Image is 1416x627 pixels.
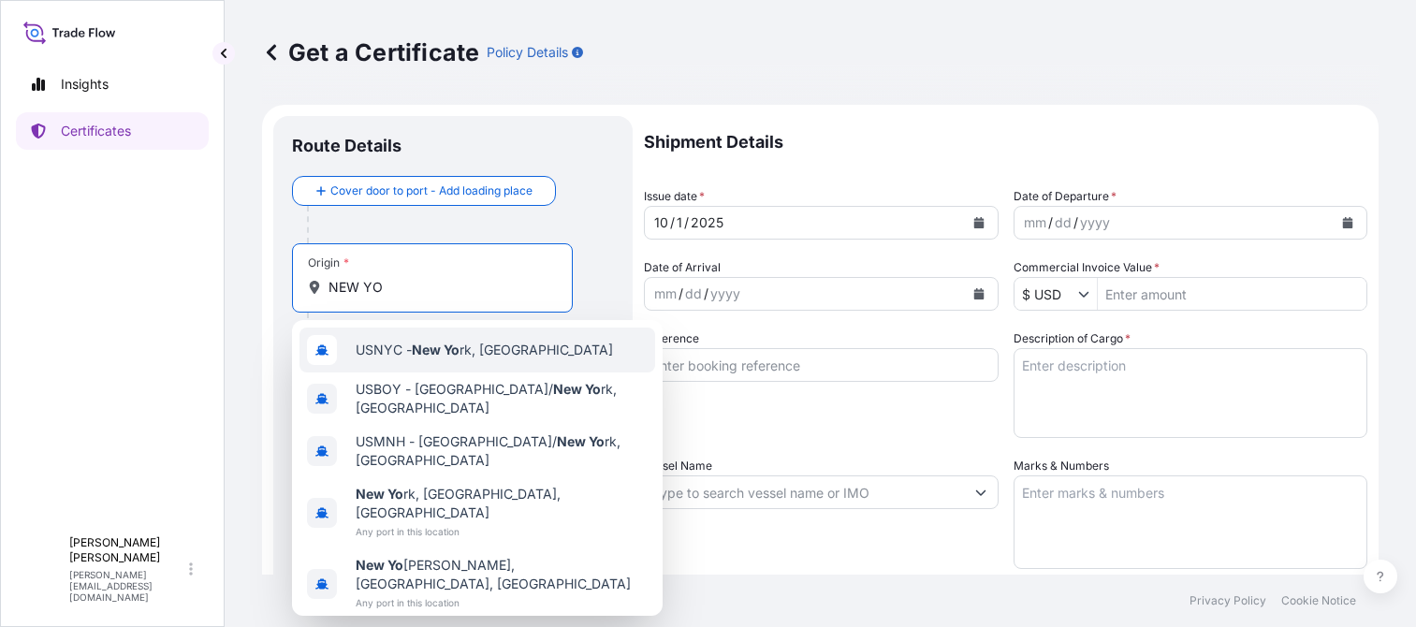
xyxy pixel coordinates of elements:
[1014,187,1117,206] span: Date of Departure
[69,569,185,603] p: [PERSON_NAME][EMAIL_ADDRESS][DOMAIN_NAME]
[356,432,648,470] span: USMNH - [GEOGRAPHIC_DATA]/ rk, [GEOGRAPHIC_DATA]
[689,211,725,234] div: year,
[356,486,403,502] b: New Yo
[1073,211,1078,234] div: /
[308,255,349,270] div: Origin
[1078,284,1097,303] button: Show suggestions
[37,560,49,578] span: A
[644,457,712,475] label: Vessel Name
[1333,208,1363,238] button: Calendar
[356,522,648,541] span: Any port in this location
[356,556,648,593] span: [PERSON_NAME], [GEOGRAPHIC_DATA], [GEOGRAPHIC_DATA]
[356,485,648,522] span: rk, [GEOGRAPHIC_DATA], [GEOGRAPHIC_DATA]
[61,122,131,140] p: Certificates
[964,208,994,238] button: Calendar
[652,283,679,305] div: month,
[644,329,699,348] label: Reference
[356,557,403,573] b: New Yo
[356,380,648,417] span: USBOY - [GEOGRAPHIC_DATA]/ rk, [GEOGRAPHIC_DATA]
[964,475,998,509] button: Show suggestions
[1048,211,1053,234] div: /
[292,135,401,157] p: Route Details
[487,43,568,62] p: Policy Details
[1098,277,1367,311] input: Enter amount
[356,341,613,359] span: USNYC - rk, [GEOGRAPHIC_DATA]
[1014,329,1131,348] label: Description of Cargo
[330,182,533,200] span: Cover door to port - Add loading place
[679,283,683,305] div: /
[644,116,1367,168] p: Shipment Details
[328,278,549,297] input: Origin
[292,320,663,616] div: Show suggestions
[964,279,994,309] button: Calendar
[652,211,670,234] div: month,
[1281,593,1356,608] p: Cookie Notice
[644,348,999,382] input: Enter booking reference
[412,342,460,357] b: New Yo
[557,433,605,449] b: New Yo
[1078,211,1112,234] div: year,
[1014,258,1160,277] label: Commercial Invoice Value
[1014,457,1109,475] label: Marks & Numbers
[262,37,479,67] p: Get a Certificate
[644,187,705,206] span: Issue date
[356,593,648,612] span: Any port in this location
[644,258,721,277] span: Date of Arrival
[553,381,601,397] b: New Yo
[69,535,185,565] p: [PERSON_NAME] [PERSON_NAME]
[708,283,742,305] div: year,
[1022,211,1048,234] div: month,
[683,283,704,305] div: day,
[704,283,708,305] div: /
[1053,211,1073,234] div: day,
[645,475,964,509] input: Type to search vessel name or IMO
[1190,593,1266,608] p: Privacy Policy
[675,211,684,234] div: day,
[1015,277,1078,311] input: Commercial Invoice Value
[684,211,689,234] div: /
[61,75,109,94] p: Insights
[670,211,675,234] div: /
